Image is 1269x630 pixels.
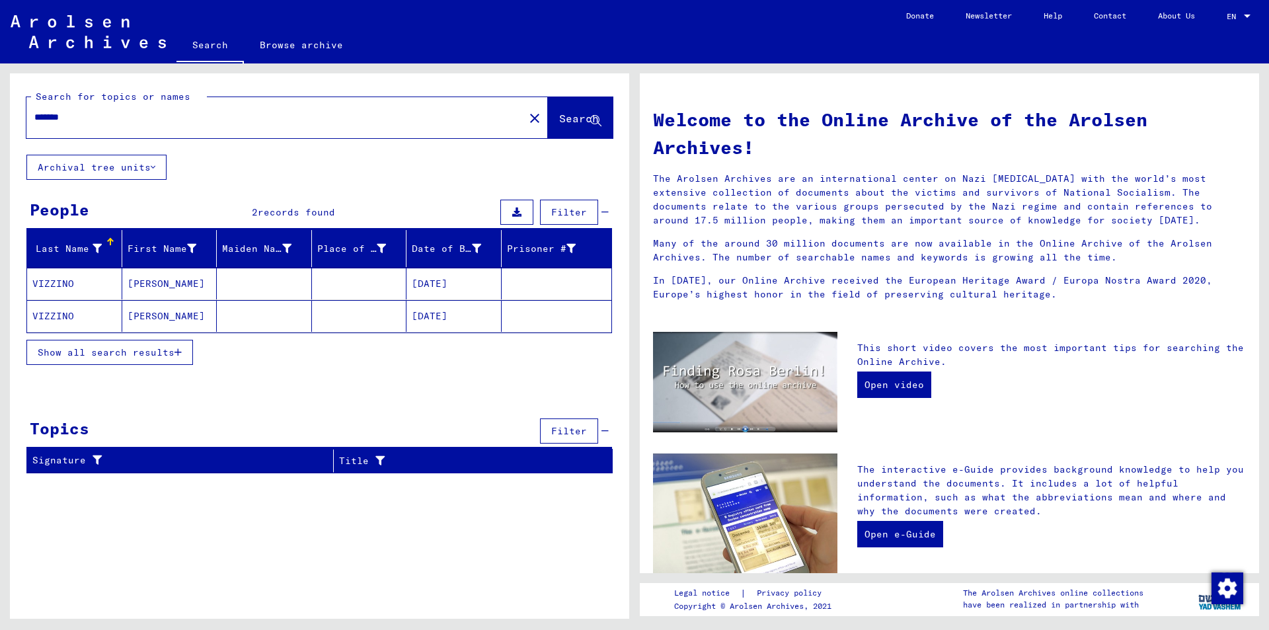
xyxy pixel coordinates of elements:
[653,453,837,576] img: eguide.jpg
[406,230,502,267] mat-header-cell: Date of Birth
[222,242,291,256] div: Maiden Name
[317,242,387,256] div: Place of Birth
[176,29,244,63] a: Search
[32,453,317,467] div: Signature
[312,230,407,267] mat-header-cell: Place of Birth
[540,200,598,225] button: Filter
[128,242,197,256] div: First Name
[122,268,217,299] mat-cell: [PERSON_NAME]
[406,300,502,332] mat-cell: [DATE]
[27,230,122,267] mat-header-cell: Last Name
[674,600,837,612] p: Copyright © Arolsen Archives, 2021
[26,155,167,180] button: Archival tree units
[551,425,587,437] span: Filter
[258,206,335,218] span: records found
[540,418,598,444] button: Filter
[653,274,1246,301] p: In [DATE], our Online Archive received the European Heritage Award / Europa Nostra Award 2020, Eu...
[30,416,89,440] div: Topics
[32,450,333,471] div: Signature
[653,332,837,432] img: video.jpg
[527,110,543,126] mat-icon: close
[857,521,943,547] a: Open e-Guide
[27,300,122,332] mat-cell: VIZZINO
[26,340,193,365] button: Show all search results
[963,599,1143,611] p: have been realized in partnership with
[559,112,599,125] span: Search
[674,586,837,600] div: |
[412,238,501,259] div: Date of Birth
[317,238,406,259] div: Place of Birth
[11,15,166,48] img: Arolsen_neg.svg
[1196,582,1245,615] img: yv_logo.png
[653,172,1246,227] p: The Arolsen Archives are an international center on Nazi [MEDICAL_DATA] with the world’s most ext...
[674,586,740,600] a: Legal notice
[38,346,174,358] span: Show all search results
[857,341,1246,369] p: This short video covers the most important tips for searching the Online Archive.
[122,230,217,267] mat-header-cell: First Name
[548,97,613,138] button: Search
[122,300,217,332] mat-cell: [PERSON_NAME]
[32,242,102,256] div: Last Name
[412,242,481,256] div: Date of Birth
[963,587,1143,599] p: The Arolsen Archives online collections
[1227,12,1241,21] span: EN
[857,372,931,398] a: Open video
[521,104,548,131] button: Clear
[128,238,217,259] div: First Name
[406,268,502,299] mat-cell: [DATE]
[507,242,576,256] div: Prisoner #
[857,463,1246,518] p: The interactive e-Guide provides background knowledge to help you understand the documents. It in...
[36,91,190,102] mat-label: Search for topics or names
[507,238,596,259] div: Prisoner #
[653,237,1246,264] p: Many of the around 30 million documents are now available in the Online Archive of the Arolsen Ar...
[1211,572,1243,604] img: Change consent
[217,230,312,267] mat-header-cell: Maiden Name
[30,198,89,221] div: People
[222,238,311,259] div: Maiden Name
[32,238,122,259] div: Last Name
[502,230,612,267] mat-header-cell: Prisoner #
[551,206,587,218] span: Filter
[244,29,359,61] a: Browse archive
[653,106,1246,161] h1: Welcome to the Online Archive of the Arolsen Archives!
[339,454,580,468] div: Title
[339,450,596,471] div: Title
[252,206,258,218] span: 2
[746,586,837,600] a: Privacy policy
[27,268,122,299] mat-cell: VIZZINO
